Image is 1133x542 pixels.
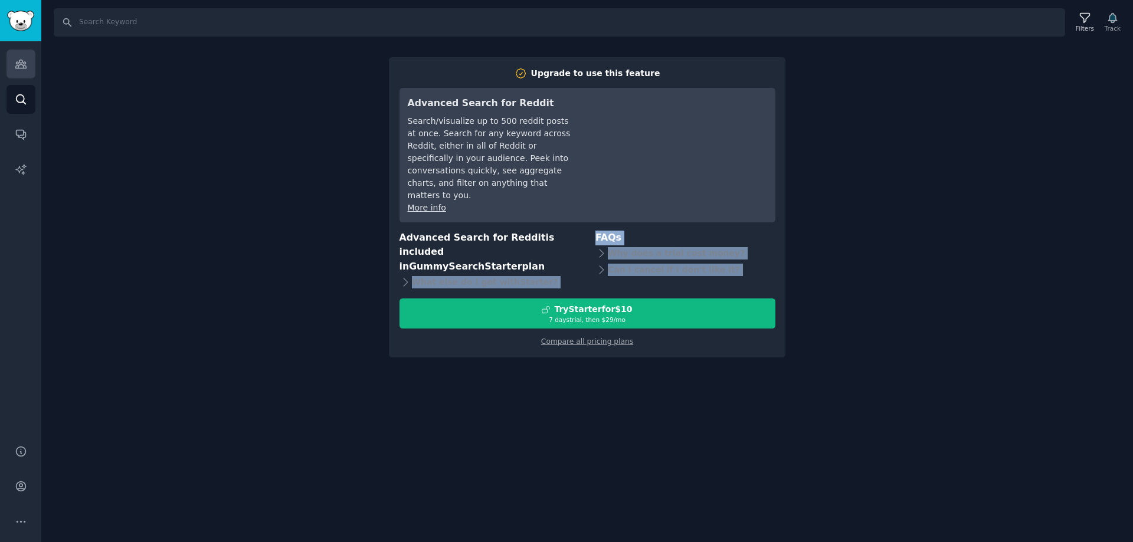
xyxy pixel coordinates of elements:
[409,261,522,272] span: GummySearch Starter
[595,231,775,245] h3: FAQs
[541,337,633,346] a: Compare all pricing plans
[1076,24,1094,32] div: Filters
[595,261,775,278] div: Can I cancel if I don't like it?
[408,203,446,212] a: More info
[408,115,574,202] div: Search/visualize up to 500 reddit posts at once. Search for any keyword across Reddit, either in ...
[400,231,579,274] h3: Advanced Search for Reddit is included in plan
[408,96,574,111] h3: Advanced Search for Reddit
[590,96,767,185] iframe: YouTube video player
[400,316,775,324] div: 7 days trial, then $ 29 /mo
[531,67,660,80] div: Upgrade to use this feature
[400,274,579,290] div: What else do I get with Starter ?
[554,303,632,316] div: Try Starter for $10
[595,245,775,261] div: Why does a trial cost money?
[400,298,775,329] button: TryStarterfor$107 daystrial, then $29/mo
[7,11,34,31] img: GummySearch logo
[54,8,1065,37] input: Search Keyword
